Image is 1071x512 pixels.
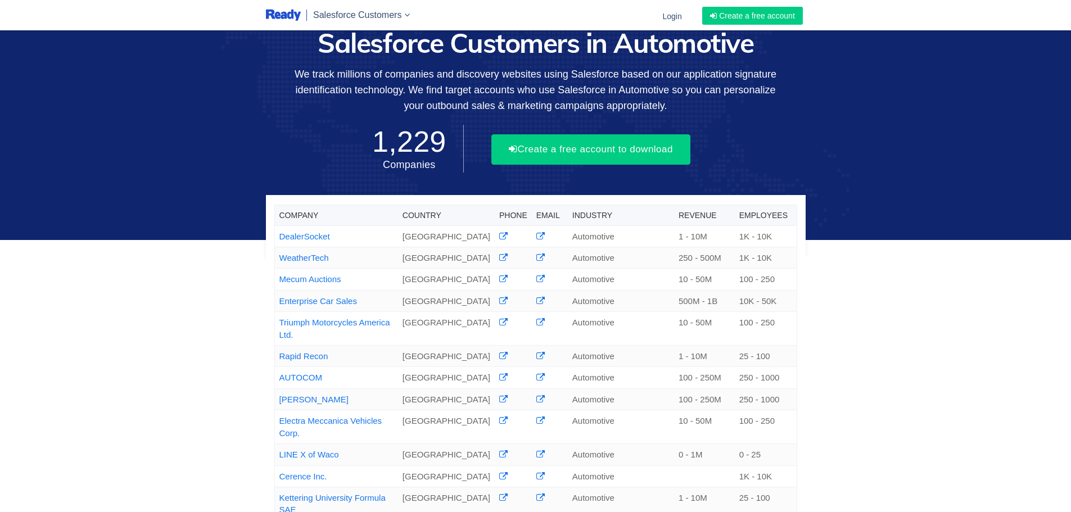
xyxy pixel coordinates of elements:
a: Mecum Auctions [279,274,341,284]
a: WeatherTech [279,253,329,262]
a: Triumph Motorcycles America Ltd. [279,318,390,339]
td: Automotive [568,247,674,268]
td: 250 - 1000 [735,367,797,388]
th: Company [274,205,398,225]
span: Companies [383,159,436,170]
td: [GEOGRAPHIC_DATA] [398,225,495,247]
a: Rapid Recon [279,351,328,361]
td: 100 - 250M [674,388,735,410]
td: [GEOGRAPHIC_DATA] [398,269,495,290]
td: [GEOGRAPHIC_DATA] [398,367,495,388]
td: 0 - 1M [674,444,735,465]
td: Automotive [568,346,674,367]
span: Salesforce Customers [313,10,401,20]
td: 1 - 10M [674,346,735,367]
img: logo [266,8,301,22]
td: 10 - 50M [674,269,735,290]
td: [GEOGRAPHIC_DATA] [398,388,495,410]
td: [GEOGRAPHIC_DATA] [398,247,495,268]
h1: Salesforce Customers in Automotive [266,28,806,58]
td: Automotive [568,367,674,388]
a: LINE X of Waco [279,450,339,459]
td: Automotive [568,465,674,487]
td: 25 - 100 [735,346,797,367]
a: Cerence Inc. [279,472,327,481]
td: 0 - 25 [735,444,797,465]
td: [GEOGRAPHIC_DATA] [398,312,495,346]
td: [GEOGRAPHIC_DATA] [398,444,495,465]
th: Industry [568,205,674,225]
td: Automotive [568,290,674,311]
td: Automotive [568,269,674,290]
td: Automotive [568,388,674,410]
td: [GEOGRAPHIC_DATA] [398,290,495,311]
a: Login [656,2,688,30]
th: Country [398,205,495,225]
td: Automotive [568,444,674,465]
td: 1 - 10M [674,225,735,247]
th: Revenue [674,205,735,225]
td: 100 - 250M [674,367,735,388]
td: [GEOGRAPHIC_DATA] [398,465,495,487]
td: 1K - 10K [735,247,797,268]
td: 500M - 1B [674,290,735,311]
td: 10 - 50M [674,410,735,444]
td: 100 - 250 [735,410,797,444]
td: [GEOGRAPHIC_DATA] [398,410,495,444]
td: 10 - 50M [674,312,735,346]
td: 250 - 500M [674,247,735,268]
button: Create a free account to download [491,134,690,165]
td: 1K - 10K [735,225,797,247]
a: Electra Meccanica Vehicles Corp. [279,416,382,437]
td: [GEOGRAPHIC_DATA] [398,346,495,367]
td: Automotive [568,312,674,346]
td: Automotive [568,225,674,247]
th: Email [532,205,568,225]
td: 100 - 250 [735,312,797,346]
span: Login [662,12,681,21]
a: [PERSON_NAME] [279,395,349,404]
th: Phone [495,205,532,225]
th: Employees [735,205,797,225]
td: 1K - 10K [735,465,797,487]
a: Create a free account [702,7,803,25]
td: 250 - 1000 [735,388,797,410]
a: DealerSocket [279,232,330,241]
span: 1,229 [372,125,446,158]
a: Enterprise Car Sales [279,296,357,306]
td: 100 - 250 [735,269,797,290]
a: AUTOCOM [279,373,322,382]
td: Automotive [568,410,674,444]
td: 10K - 50K [735,290,797,311]
p: We track millions of companies and discovery websites using Salesforce based on our application s... [266,66,806,114]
